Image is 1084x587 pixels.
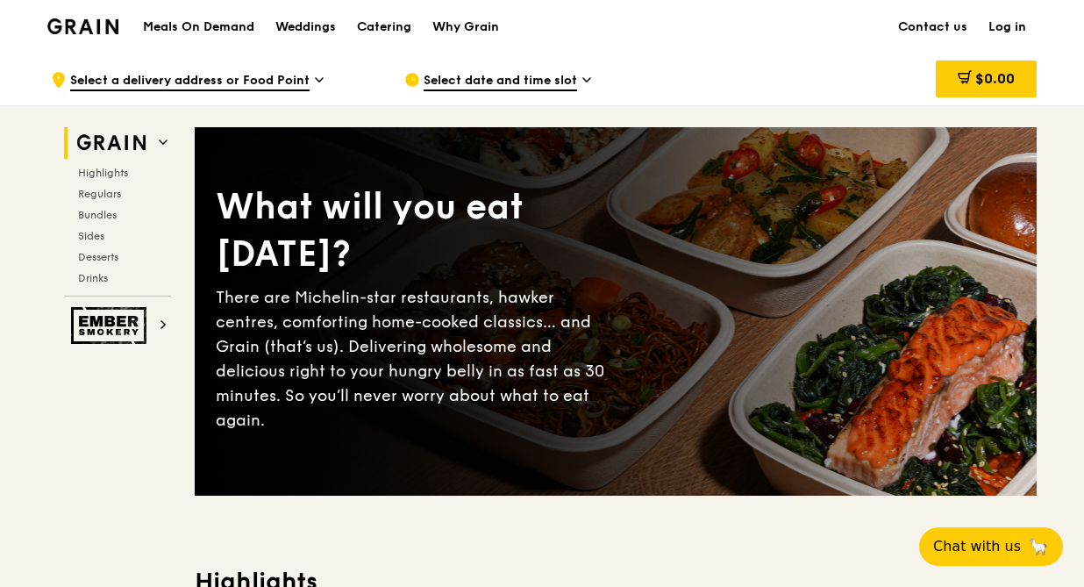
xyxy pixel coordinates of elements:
span: Bundles [78,209,117,221]
div: Weddings [275,1,336,54]
a: Why Grain [422,1,510,54]
div: There are Michelin-star restaurants, hawker centres, comforting home-cooked classics… and Grain (... [216,285,616,433]
a: Log in [978,1,1037,54]
img: Grain web logo [71,127,152,159]
div: Why Grain [432,1,499,54]
button: Chat with us🦙 [919,527,1063,566]
span: 🦙 [1028,536,1049,557]
span: Chat with us [933,536,1021,557]
span: Sides [78,230,104,242]
a: Weddings [265,1,346,54]
span: Drinks [78,272,108,284]
h1: Meals On Demand [143,18,254,36]
span: Regulars [78,188,121,200]
div: What will you eat [DATE]? [216,183,616,278]
span: Select date and time slot [424,72,577,91]
span: Desserts [78,251,118,263]
span: $0.00 [975,70,1015,87]
a: Catering [346,1,422,54]
div: Catering [357,1,411,54]
a: Contact us [888,1,978,54]
span: Highlights [78,167,128,179]
img: Grain [47,18,118,34]
img: Ember Smokery web logo [71,307,152,344]
span: Select a delivery address or Food Point [70,72,310,91]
